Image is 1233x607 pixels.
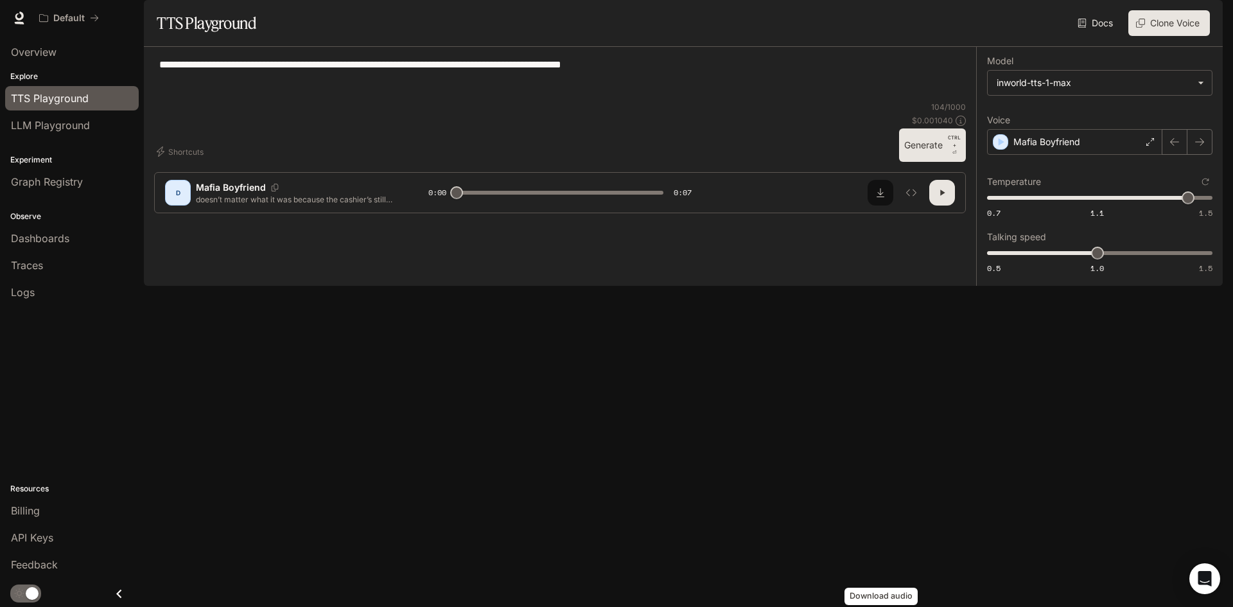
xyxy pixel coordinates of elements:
button: Shortcuts [154,141,209,162]
a: Docs [1075,10,1118,36]
span: 0:07 [674,186,692,199]
button: Inspect [898,180,924,206]
button: All workspaces [33,5,105,31]
p: Talking speed [987,233,1046,242]
p: Mafia Boyfriend [1013,136,1080,148]
p: Mafia Boyfriend [196,181,266,194]
div: D [168,182,188,203]
span: 1.5 [1199,207,1212,218]
div: inworld-tts-1-max [997,76,1191,89]
div: inworld-tts-1-max [988,71,1212,95]
button: GenerateCTRL +⏎ [899,128,966,162]
p: Voice [987,116,1010,125]
button: Copy Voice ID [266,184,284,191]
div: Open Intercom Messenger [1189,563,1220,594]
p: CTRL + [948,134,961,149]
button: Reset to default [1198,175,1212,189]
p: Temperature [987,177,1041,186]
span: 0.7 [987,207,1001,218]
button: Download audio [868,180,893,206]
h1: TTS Playground [157,10,256,36]
p: $ 0.001040 [912,115,953,126]
span: 0:00 [428,186,446,199]
p: Model [987,57,1013,66]
span: 1.1 [1090,207,1104,218]
button: Clone Voice [1128,10,1210,36]
p: Default [53,13,85,24]
p: ⏎ [948,134,961,157]
span: 1.0 [1090,263,1104,274]
p: doesn’t matter what it was because the cashier’s still blushing. next time you sip, it’s from me ... [196,194,398,205]
p: 104 / 1000 [931,101,966,112]
span: 1.5 [1199,263,1212,274]
div: Download audio [844,588,918,605]
span: 0.5 [987,263,1001,274]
